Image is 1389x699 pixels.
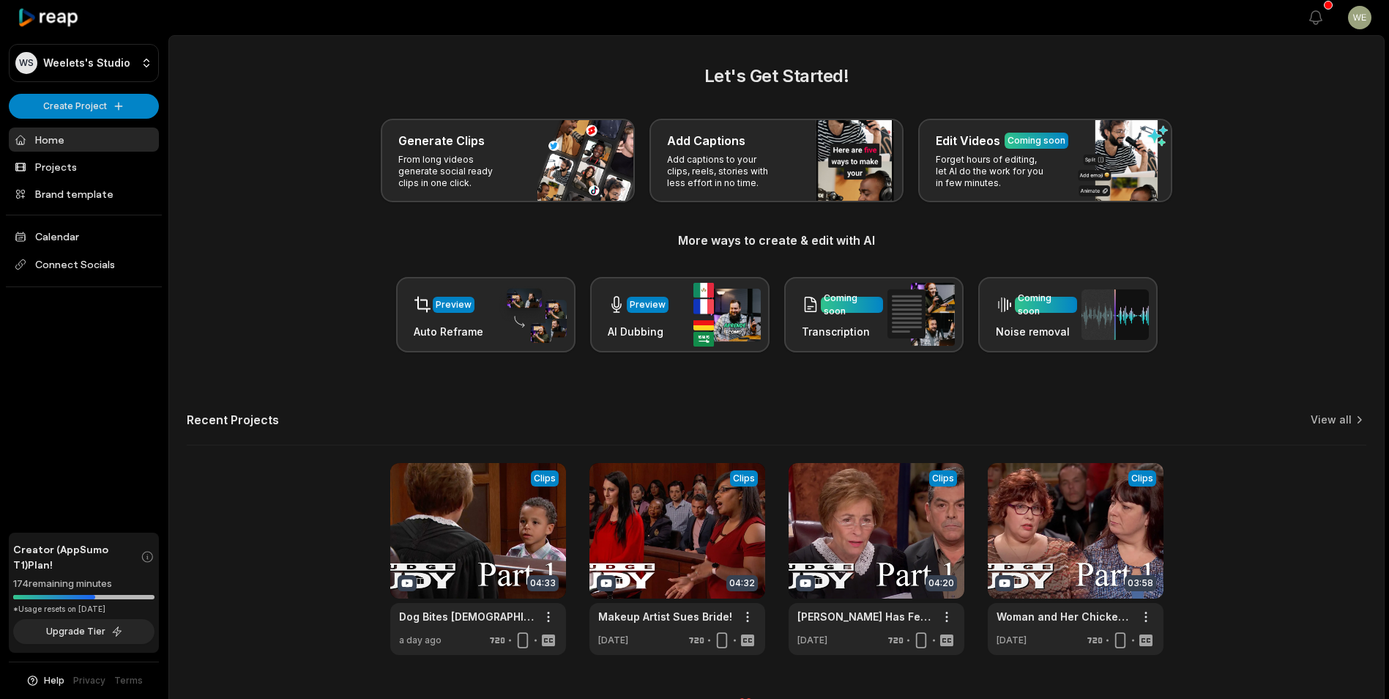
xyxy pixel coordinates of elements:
[598,609,732,624] a: Makeup Artist Sues Bride!
[414,324,483,339] h3: Auto Reframe
[26,674,64,687] button: Help
[9,127,159,152] a: Home
[630,298,666,311] div: Preview
[499,286,567,344] img: auto_reframe.png
[73,674,105,687] a: Privacy
[187,232,1366,249] h3: More ways to create & edit with AI
[936,154,1049,189] p: Forget hours of editing, let AI do the work for you in few minutes.
[15,52,37,74] div: WS
[436,298,472,311] div: Preview
[887,283,955,346] img: transcription.png
[1081,289,1149,340] img: noise_removal.png
[797,609,932,624] a: [PERSON_NAME] Has Feelings on ‘Pigpen’ Apartment | Part 1
[996,324,1077,339] h3: Noise removal
[43,56,130,70] p: Weelets's Studio
[936,132,1000,149] h3: Edit Videos
[187,413,279,427] h2: Recent Projects
[824,292,880,318] div: Coming soon
[9,182,159,206] a: Brand template
[114,674,143,687] a: Terms
[9,251,159,278] span: Connect Socials
[1018,292,1074,318] div: Coming soon
[398,132,485,149] h3: Generate Clips
[802,324,883,339] h3: Transcription
[9,94,159,119] button: Create Project
[1008,134,1065,147] div: Coming soon
[13,619,154,644] button: Upgrade Tier
[13,604,154,615] div: *Usage resets on [DATE]
[667,154,781,189] p: Add captions to your clips, reels, stories with less effort in no time.
[9,155,159,179] a: Projects
[997,609,1131,624] a: Woman and Her Chickens Flew the Coop! | Part 1
[399,609,534,624] a: Dog Bites [DEMOGRAPHIC_DATA] and It's Caught on Video! | Part 1
[398,154,512,189] p: From long videos generate social ready clips in one click.
[608,324,669,339] h3: AI Dubbing
[187,63,1366,89] h2: Let's Get Started!
[13,541,141,572] span: Creator (AppSumo T1) Plan!
[13,577,154,591] div: 174 remaining minutes
[9,224,159,248] a: Calendar
[667,132,745,149] h3: Add Captions
[1311,413,1352,427] a: View all
[44,674,64,687] span: Help
[693,283,761,347] img: ai_dubbing.png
